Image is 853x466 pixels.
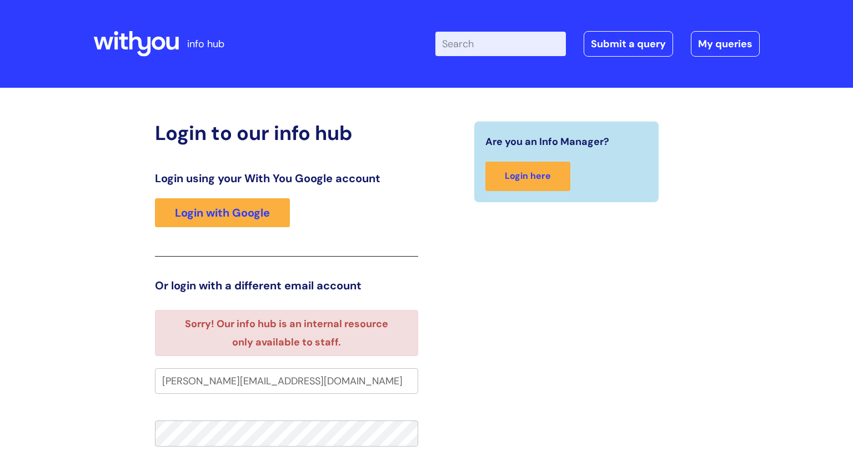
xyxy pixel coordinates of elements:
[187,35,224,53] p: info hub
[691,31,760,57] a: My queries
[155,121,418,145] h2: Login to our info hub
[584,31,673,57] a: Submit a query
[155,279,418,292] h3: Or login with a different email account
[485,133,609,151] span: Are you an Info Manager?
[174,315,398,351] li: Sorry! Our info hub is an internal resource only available to staff.
[155,368,418,394] input: Your e-mail address
[155,198,290,227] a: Login with Google
[155,172,418,185] h3: Login using your With You Google account
[485,162,570,191] a: Login here
[435,32,566,56] input: Search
